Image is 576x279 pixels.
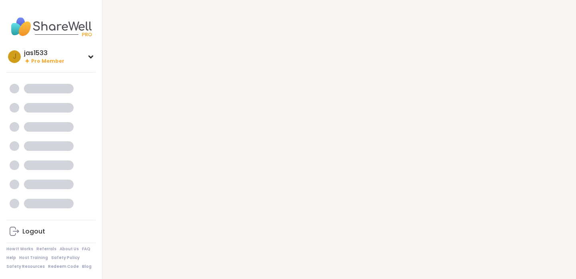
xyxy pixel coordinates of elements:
a: FAQ [82,246,90,252]
a: Referrals [36,246,56,252]
a: Redeem Code [48,264,79,269]
img: ShareWell Nav Logo [6,13,96,41]
div: jas1533 [24,49,64,57]
a: About Us [60,246,79,252]
div: Logout [22,227,45,236]
a: Blog [82,264,92,269]
a: Logout [6,222,96,241]
a: Safety Policy [51,255,80,261]
a: Host Training [19,255,48,261]
span: Pro Member [31,58,64,65]
a: Safety Resources [6,264,45,269]
a: How It Works [6,246,33,252]
a: Help [6,255,16,261]
span: j [13,51,16,62]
